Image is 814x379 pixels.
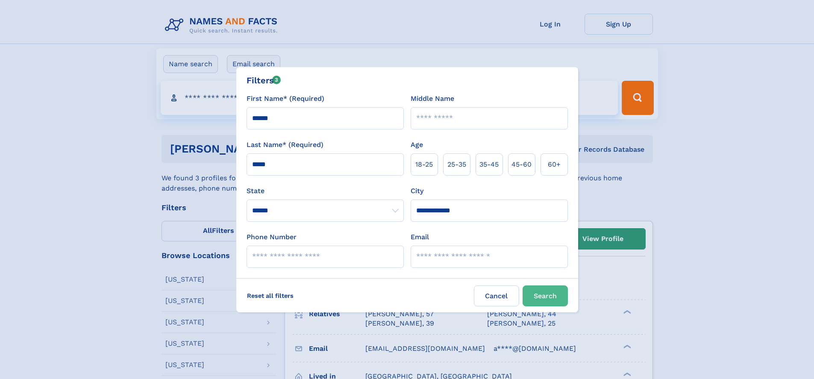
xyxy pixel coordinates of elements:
[474,285,519,306] label: Cancel
[415,159,433,170] span: 18‑25
[247,232,297,242] label: Phone Number
[247,94,324,104] label: First Name* (Required)
[411,94,454,104] label: Middle Name
[411,186,423,196] label: City
[479,159,499,170] span: 35‑45
[241,285,299,306] label: Reset all filters
[411,140,423,150] label: Age
[247,140,323,150] label: Last Name* (Required)
[411,232,429,242] label: Email
[247,186,404,196] label: State
[511,159,532,170] span: 45‑60
[523,285,568,306] button: Search
[548,159,561,170] span: 60+
[447,159,466,170] span: 25‑35
[247,74,281,87] div: Filters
